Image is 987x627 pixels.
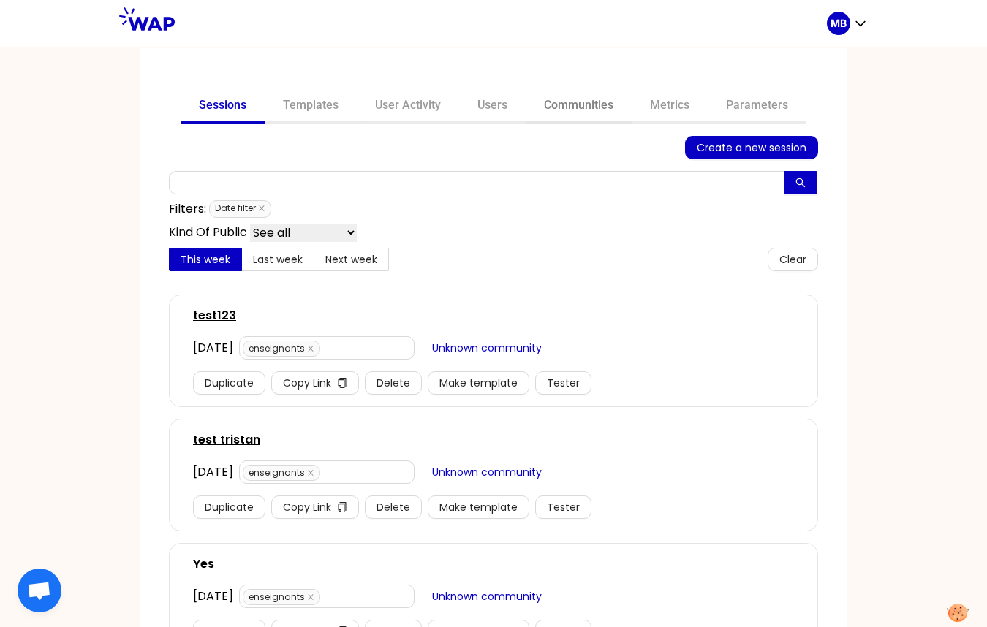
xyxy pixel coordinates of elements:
span: Delete [377,375,410,391]
button: search [784,171,817,194]
span: Make template [439,499,518,515]
button: Delete [365,371,422,395]
span: Make template [439,375,518,391]
a: Users [459,89,526,124]
button: Clear [768,248,818,271]
span: Unknown community [432,464,542,480]
span: Duplicate [205,499,254,515]
button: Unknown community [420,585,553,608]
span: Copy Link [283,375,331,391]
span: Unknown community [432,588,542,604]
button: Duplicate [193,371,265,395]
button: Tester [535,371,591,395]
a: Parameters [708,89,806,124]
span: copy [337,378,347,389]
span: close [258,205,265,212]
a: Yes [193,555,214,573]
div: [DATE] [193,339,233,357]
span: Duplicate [205,375,254,391]
span: Last week [253,252,303,267]
button: Create a new session [685,136,818,159]
button: Make template [428,495,529,519]
span: search [795,178,806,189]
span: Delete [377,499,410,515]
button: Tester [535,495,591,519]
span: Tester [547,499,580,515]
span: close [307,469,314,476]
button: Unknown community [420,460,553,484]
span: copy [337,502,347,514]
span: Clear [779,251,806,267]
span: Date filter [209,200,271,218]
span: Unknown community [432,340,542,356]
button: Delete [365,495,422,519]
span: Copy Link [283,499,331,515]
span: enseignants [243,341,320,357]
button: Copy Linkcopy [271,495,359,519]
button: Unknown community [420,336,553,360]
span: close [307,593,314,601]
div: Ouvrir le chat [18,569,61,612]
span: Tester [547,375,580,391]
p: Filters: [169,200,206,218]
p: Kind Of Public [169,224,247,242]
p: MB [831,16,847,31]
a: test123 [193,307,236,324]
button: Duplicate [193,495,265,519]
div: [DATE] [193,463,233,481]
button: MB [827,12,868,35]
a: Communities [526,89,632,124]
div: [DATE] [193,588,233,605]
a: Metrics [632,89,708,124]
span: enseignants [243,589,320,605]
a: test tristan [193,431,260,449]
button: Copy Linkcopy [271,371,359,395]
span: This week [181,252,230,267]
button: Make template [428,371,529,395]
span: Next week [325,252,377,267]
a: User Activity [357,89,459,124]
a: Templates [265,89,357,124]
span: enseignants [243,465,320,481]
span: close [307,345,314,352]
a: Sessions [181,89,265,124]
span: Create a new session [697,140,806,156]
